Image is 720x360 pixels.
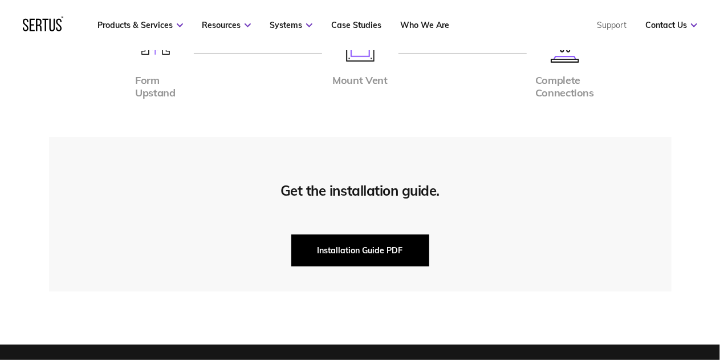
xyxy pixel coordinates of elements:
[597,20,627,30] a: Support
[97,20,183,30] a: Products & Services
[280,182,440,199] div: Get the installation guide.
[202,20,251,30] a: Resources
[332,74,387,87] div: Mount Vent
[663,305,720,360] iframe: Chat Widget
[135,74,175,100] div: Form Upstand
[400,20,449,30] a: Who We Are
[535,74,594,100] div: Complete Connections
[645,20,697,30] a: Contact Us
[270,20,312,30] a: Systems
[291,234,429,266] button: Installation Guide PDF
[331,20,381,30] a: Case Studies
